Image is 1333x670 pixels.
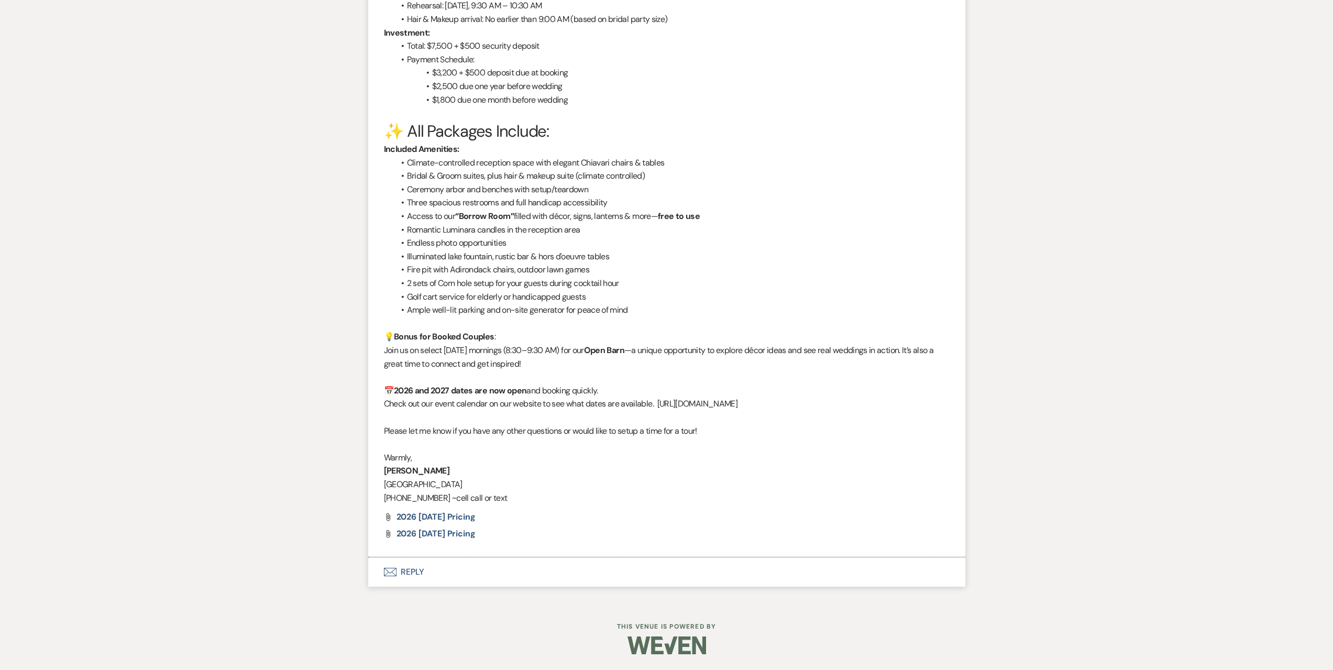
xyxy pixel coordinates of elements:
p: Warmly, [384,451,950,465]
span: 2026 [DATE] Pricing [396,511,476,522]
li: Payment Schedule: [394,53,950,67]
h3: ✨ All Packages Include: [384,120,950,142]
p: 📅 and booking quickly. [384,384,950,398]
li: Bridal & Groom suites, plus hair & makeup suite (climate controlled) [394,169,950,183]
li: $3,200 + $500 deposit due at booking [394,66,950,80]
strong: “Borrow Room” [455,211,514,222]
li: Hair & Makeup arrival: No earlier than 9:00 AM (based on bridal party size) [394,13,950,26]
p: Please let me know if you have any other questions or would like to setup a time for a tour! [384,424,950,438]
strong: 2026 and 2027 dates are now open [394,385,527,396]
li: $2,500 due one year before wedding [394,80,950,93]
a: 2026 [DATE] Pricing [396,513,476,521]
li: Golf cart service for elderly or handicapped guests [394,290,950,304]
strong: [PERSON_NAME] [384,465,450,476]
li: Ceremony arbor and benches with setup/teardown [394,183,950,196]
strong: Investment: [384,27,430,38]
li: Ample well-lit parking and on-site generator for peace of mind [394,303,950,317]
strong: Open Barn [584,345,624,356]
span: Endless photo opportunities [407,237,506,248]
p: 💡 : [384,330,950,344]
li: Illuminated lake fountain, rustic bar & hors d'oeuvre tables [394,250,950,263]
span: 2026 [DATE] pricing [396,528,476,539]
img: Weven Logo [627,627,706,664]
p: Join us on select [DATE] mornings (8:30–9:30 AM) for our —a unique opportunity to explore décor i... [384,344,950,370]
p: Check out our event calendar on our website to see what dates are available. [URL][DOMAIN_NAME] [384,397,950,411]
a: 2026 [DATE] pricing [396,530,476,538]
strong: Included Amenities: [384,144,459,155]
span: 2 sets of Corn hole setup for your guests during cocktail hour [407,278,619,289]
li: Fire pit with Adirondack chairs, outdoor lawn games [394,263,950,277]
li: $1,800 due one month before wedding [394,93,950,107]
li: Climate-controlled reception space with elegant Chiavari chairs & tables [394,156,950,170]
li: Three spacious restrooms and full handicap accessibility [394,196,950,210]
button: Reply [368,557,965,587]
li: Total: $7,500 + $500 security deposit [394,39,950,53]
p: [GEOGRAPHIC_DATA] [384,478,950,491]
strong: free to use [658,211,700,222]
li: Romantic Luminara candles in the reception area [394,223,950,237]
strong: Bonus for Booked Couples [394,331,494,342]
p: [PHONE_NUMBER] ~cell call or text [384,491,950,505]
li: Access to our filled with décor, signs, lanterns & more— [394,210,950,223]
